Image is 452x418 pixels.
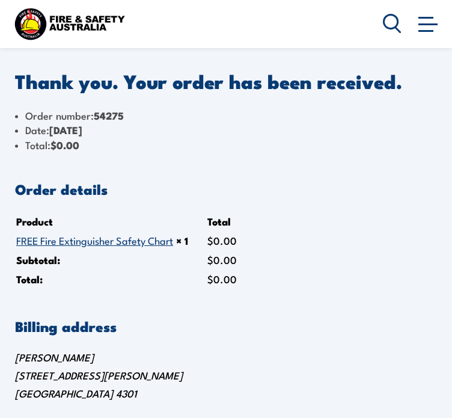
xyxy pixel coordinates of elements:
span: 0.00 [207,252,237,267]
p: Thank you. Your order has been received. [15,72,437,89]
span: 0.00 [207,271,237,286]
h2: Order details [15,182,437,195]
th: Total [207,212,255,230]
h2: Billing address [15,319,437,332]
th: Subtotal: [16,251,206,269]
span: $ [50,137,56,153]
span: $ [207,252,213,267]
li: Order number: [15,108,437,123]
li: Date: [15,123,437,137]
span: $ [207,271,213,286]
strong: [DATE] [49,122,82,138]
strong: × 1 [176,233,188,248]
span: $ [207,233,213,248]
strong: 54275 [94,108,124,123]
th: Product [16,212,206,230]
a: FREE Fire Extinguisher Safety Chart [16,233,173,247]
li: Total: [15,138,437,152]
bdi: 0.00 [207,233,237,248]
th: Total: [16,270,206,288]
bdi: 0.00 [50,137,79,153]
